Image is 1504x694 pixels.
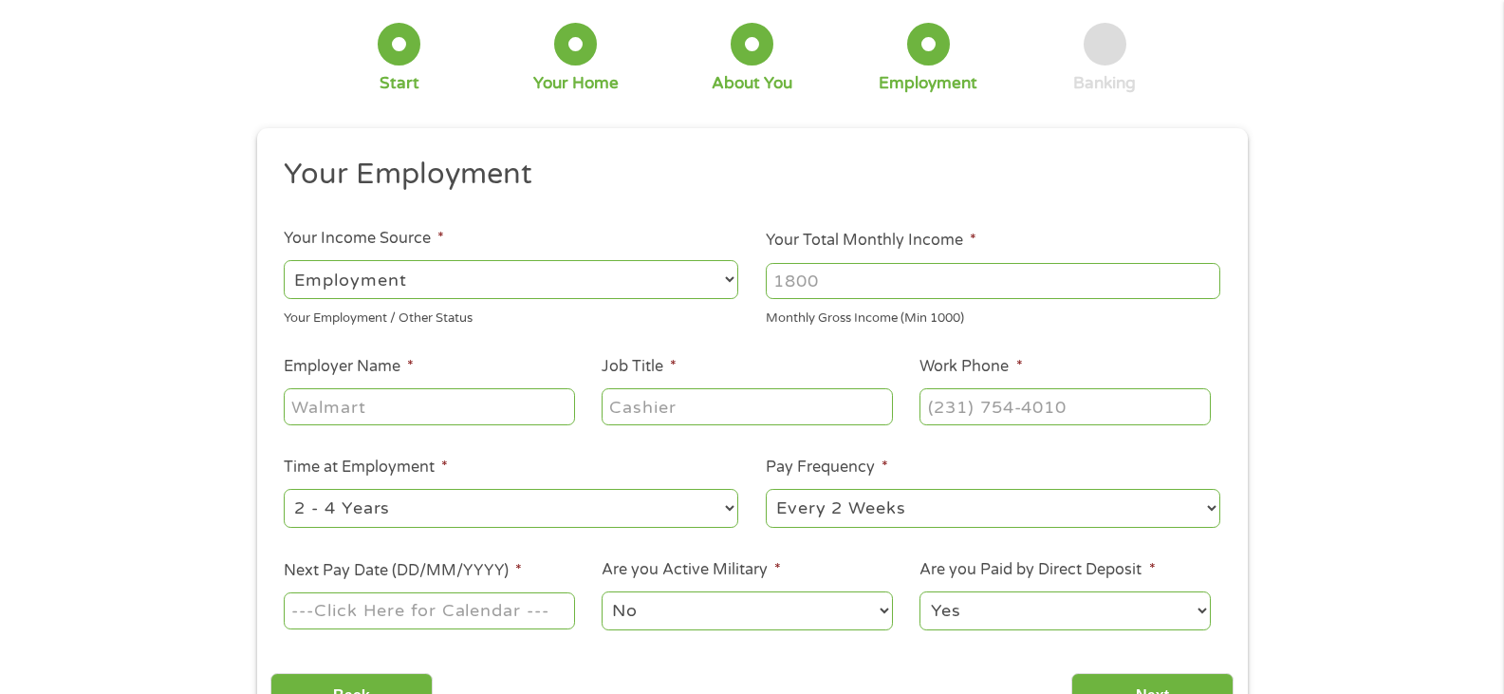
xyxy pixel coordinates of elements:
input: (231) 754-4010 [919,388,1210,424]
div: Monthly Gross Income (Min 1000) [766,303,1220,328]
input: Walmart [284,388,574,424]
input: ---Click Here for Calendar --- [284,592,574,628]
div: Your Employment / Other Status [284,303,738,328]
div: Banking [1073,73,1136,94]
div: Your Home [533,73,619,94]
input: Cashier [602,388,892,424]
label: Time at Employment [284,458,448,478]
div: Employment [879,73,977,94]
label: Work Phone [919,357,1022,377]
label: Your Income Source [284,229,444,249]
h2: Your Employment [284,156,1206,194]
label: Pay Frequency [766,458,888,478]
input: 1800 [766,263,1220,299]
label: Are you Paid by Direct Deposit [919,560,1155,580]
label: Are you Active Military [602,560,781,580]
div: Start [380,73,419,94]
label: Your Total Monthly Income [766,231,976,251]
label: Employer Name [284,357,414,377]
div: About You [712,73,792,94]
label: Next Pay Date (DD/MM/YYYY) [284,561,522,581]
label: Job Title [602,357,677,377]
